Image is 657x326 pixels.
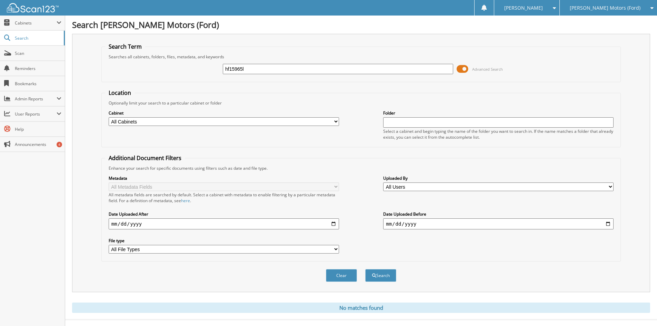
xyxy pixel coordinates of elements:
[472,67,503,72] span: Advanced Search
[109,218,339,229] input: start
[15,20,57,26] span: Cabinets
[105,89,135,97] legend: Location
[383,211,614,217] label: Date Uploaded Before
[105,54,617,60] div: Searches all cabinets, folders, files, metadata, and keywords
[326,269,357,282] button: Clear
[72,19,650,30] h1: Search [PERSON_NAME] Motors (Ford)
[383,128,614,140] div: Select a cabinet and begin typing the name of the folder you want to search in. If the name match...
[383,218,614,229] input: end
[365,269,396,282] button: Search
[57,142,62,147] div: 4
[383,110,614,116] label: Folder
[109,211,339,217] label: Date Uploaded After
[105,165,617,171] div: Enhance your search for specific documents using filters such as date and file type.
[15,141,61,147] span: Announcements
[109,175,339,181] label: Metadata
[15,50,61,56] span: Scan
[109,110,339,116] label: Cabinet
[181,198,190,204] a: here
[570,6,640,10] span: [PERSON_NAME] Motors (Ford)
[15,96,57,102] span: Admin Reports
[15,111,57,117] span: User Reports
[109,192,339,204] div: All metadata fields are searched by default. Select a cabinet with metadata to enable filtering b...
[383,175,614,181] label: Uploaded By
[15,35,60,41] span: Search
[109,238,339,244] label: File type
[105,43,145,50] legend: Search Term
[72,303,650,313] div: No matches found
[15,81,61,87] span: Bookmarks
[504,6,543,10] span: [PERSON_NAME]
[15,126,61,132] span: Help
[15,66,61,71] span: Reminders
[105,154,185,162] legend: Additional Document Filters
[7,3,59,12] img: scan123-logo-white.svg
[105,100,617,106] div: Optionally limit your search to a particular cabinet or folder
